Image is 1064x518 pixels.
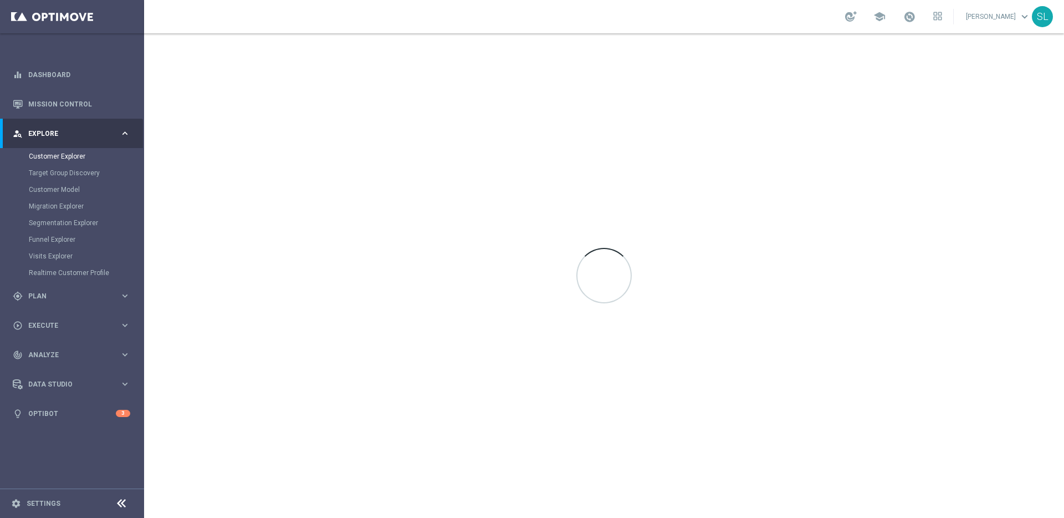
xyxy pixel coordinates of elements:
a: Funnel Explorer [29,235,115,244]
i: track_changes [13,350,23,360]
div: Dashboard [13,60,130,89]
a: Visits Explorer [29,252,115,261]
i: keyboard_arrow_right [120,128,130,139]
div: Realtime Customer Profile [29,265,143,281]
div: Execute [13,321,120,331]
div: Customer Model [29,181,143,198]
span: Execute [28,322,120,329]
button: lightbulb Optibot 3 [12,409,131,418]
span: Data Studio [28,381,120,388]
button: track_changes Analyze keyboard_arrow_right [12,351,131,359]
i: keyboard_arrow_right [120,379,130,389]
a: Customer Model [29,185,115,194]
span: Explore [28,130,120,137]
div: Explore [13,129,120,139]
div: Segmentation Explorer [29,215,143,231]
span: Plan [28,293,120,299]
div: Data Studio [13,379,120,389]
div: Mission Control [13,89,130,119]
span: Analyze [28,352,120,358]
a: Settings [27,500,60,507]
i: keyboard_arrow_right [120,320,130,331]
a: Mission Control [28,89,130,119]
span: keyboard_arrow_down [1019,11,1031,23]
button: Data Studio keyboard_arrow_right [12,380,131,389]
a: Migration Explorer [29,202,115,211]
button: gps_fixed Plan keyboard_arrow_right [12,292,131,301]
a: Target Group Discovery [29,169,115,177]
div: Migration Explorer [29,198,143,215]
div: Analyze [13,350,120,360]
a: Realtime Customer Profile [29,268,115,277]
a: Segmentation Explorer [29,219,115,227]
div: Customer Explorer [29,148,143,165]
a: [PERSON_NAME]keyboard_arrow_down [965,8,1032,25]
button: play_circle_outline Execute keyboard_arrow_right [12,321,131,330]
i: play_circle_outline [13,321,23,331]
span: school [873,11,886,23]
div: Optibot [13,399,130,428]
div: Visits Explorer [29,248,143,265]
div: Plan [13,291,120,301]
a: Optibot [28,399,116,428]
div: 3 [116,410,130,417]
i: person_search [13,129,23,139]
button: equalizer Dashboard [12,70,131,79]
i: equalizer [13,70,23,80]
div: Target Group Discovery [29,165,143,181]
i: gps_fixed [13,291,23,301]
div: SL [1032,6,1053,27]
i: keyboard_arrow_right [120,291,130,301]
div: Funnel Explorer [29,231,143,248]
i: keyboard_arrow_right [120,349,130,360]
button: person_search Explore keyboard_arrow_right [12,129,131,138]
i: settings [11,499,21,509]
a: Customer Explorer [29,152,115,161]
i: lightbulb [13,409,23,419]
button: Mission Control [12,100,131,109]
a: Dashboard [28,60,130,89]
